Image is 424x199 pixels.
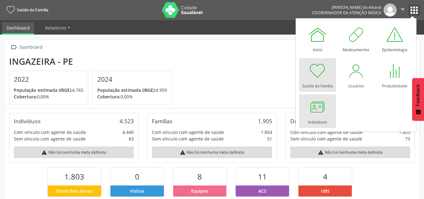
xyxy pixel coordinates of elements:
button: apps [409,5,420,16]
a: Relatórios [41,22,74,33]
div: Com vínculo com agente de saúde [152,129,224,135]
button:  [397,3,409,17]
span: Visitas [130,188,144,194]
div: 73 [405,135,410,142]
i:  [399,6,406,13]
a: Saúde da Família [4,5,48,15]
span: 4 [323,171,327,182]
a: Dashboard [2,22,34,35]
div: Famílias [152,118,172,124]
span: Saúde da Família [17,7,48,13]
i: warning [180,150,185,155]
a: Início [299,22,336,56]
span: Cobertura: [14,94,37,100]
div: Sem vínculo com agente de saúde [152,135,224,142]
a: Medicamentos [338,22,375,56]
img: img [384,3,397,17]
div: Dashboard [18,43,44,52]
span: Equipes [191,188,208,194]
span: UBS [321,188,330,194]
a:  Dashboard [9,43,44,52]
h4: 2022 [14,75,83,83]
p: 4.959 [97,87,167,93]
div: [PERSON_NAME] do Amaral [312,5,381,10]
div: Com vínculo com agente de saúde [290,129,362,135]
h4: 2024 [97,75,167,83]
div: Indivíduos [14,118,40,124]
div: Não há nenhuma meta definida [290,146,410,158]
div: 83 [129,135,134,142]
div: 51 [267,135,272,142]
div: Ingazeira - PE [9,56,176,67]
div: Não há nenhuma meta definida [14,146,134,158]
a: Produtividade [376,58,413,92]
span: Feedback [415,84,421,106]
div: Sem vínculo com agente de saúde [290,135,362,142]
a: Usuários [338,58,375,92]
span: 8 [197,171,202,182]
span: 11 [258,171,267,182]
span: População estimada (IBGE): [97,87,156,93]
span: ACS [258,188,266,194]
span: População estimada (IBGE): [14,87,72,93]
span: Cobertura: [97,94,121,100]
div: 1.905 [258,118,272,124]
button: Feedback - Mostrar pesquisa [412,78,424,121]
div: Não há nenhuma meta definida [152,146,272,158]
span: Coordenador da Atenção Básica [312,10,381,15]
p: 0,00% [14,93,83,100]
div: 1.803 [399,129,410,135]
div: 1.854 [261,129,272,135]
span: 1.803 [64,171,84,182]
span: Relatórios [45,25,66,31]
div: Domicílios [290,118,316,124]
a: Indivíduos [299,94,336,128]
p: 0,00% [97,93,167,100]
a: Epidemiologia [376,22,413,56]
div: Com vínculo com agente de saúde [14,129,86,135]
p: 4.765 [14,87,83,93]
div: 4.523 [120,118,134,124]
span: Domicílios ativos [56,188,93,194]
i: warning [41,150,47,155]
div: Sem vínculo com agente de saúde [14,135,86,142]
i: warning [318,150,324,155]
a: Saúde da Família [299,58,336,92]
div: 4.440 [122,129,134,135]
i:  [9,43,18,52]
span: 0 [135,171,139,182]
